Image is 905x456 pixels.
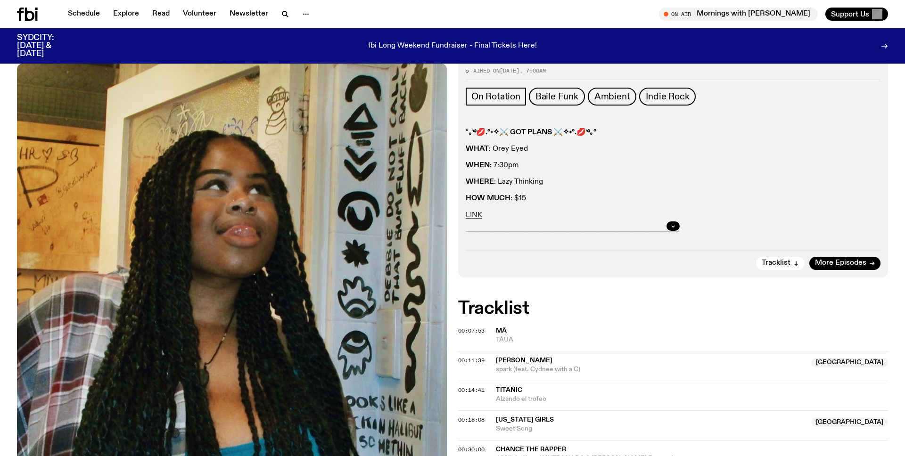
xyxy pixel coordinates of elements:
[811,358,888,367] span: [GEOGRAPHIC_DATA]
[458,328,485,334] button: 00:07:53
[496,387,522,393] span: Titanic
[224,8,274,21] a: Newsletter
[535,91,578,102] span: Baile Funk
[458,357,485,364] span: 00:11:39
[825,8,888,21] button: Support Us
[107,8,145,21] a: Explore
[496,446,566,453] span: Chance the Rapper
[469,129,596,136] strong: ｡༄💋.°˖✧⚔ GOT PLANS ⚔✧˖°.💋༄｡°
[639,88,696,106] a: Indie Rock
[815,260,866,267] span: More Episodes
[466,162,490,169] strong: WHEN
[368,42,537,50] p: fbi Long Weekend Fundraiser - Final Tickets Here!
[487,195,510,202] strong: MUCH
[466,178,494,186] strong: WHERE
[62,8,106,21] a: Schedule
[500,67,519,74] span: [DATE]
[466,88,526,106] a: On Rotation
[496,424,806,433] span: Sweet Song
[756,257,805,270] button: Tracklist
[466,194,880,203] p: : $15
[17,34,77,58] h3: SYDCITY: [DATE] & [DATE]
[473,67,500,74] span: Aired on
[496,365,806,374] span: spark (feat. Cydnee with a C)
[147,8,175,21] a: Read
[594,91,630,102] span: Ambient
[659,8,818,21] button: On AirMornings with [PERSON_NAME]
[458,358,485,363] button: 00:11:39
[811,417,888,427] span: [GEOGRAPHIC_DATA]
[519,67,546,74] span: , 7:00am
[466,178,880,187] p: : Lazy Thinking
[458,327,485,334] span: 00:07:53
[458,388,485,393] button: 00:14:41
[496,335,888,344] span: TĀUA
[588,88,637,106] a: Ambient
[458,416,485,423] span: 00:18:08
[466,128,880,137] p: °
[466,195,485,202] strong: HOW
[458,417,485,423] button: 00:18:08
[466,145,880,154] p: : Orey Eyed
[466,145,489,153] strong: WHAT
[809,257,880,270] a: More Episodes
[458,446,485,453] span: 00:30:00
[496,327,507,334] span: MĀ
[471,91,520,102] span: On Rotation
[466,161,880,170] p: : 7:30pm
[458,300,888,317] h2: Tracklist
[496,416,554,423] span: [US_STATE] Girls
[177,8,222,21] a: Volunteer
[458,447,485,452] button: 00:30:00
[458,386,485,394] span: 00:14:41
[831,10,869,18] span: Support Us
[762,260,790,267] span: Tracklist
[646,91,689,102] span: Indie Rock
[496,357,552,364] span: [PERSON_NAME]
[496,395,888,404] span: Alzando el trofeo
[529,88,585,106] a: Baile Funk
